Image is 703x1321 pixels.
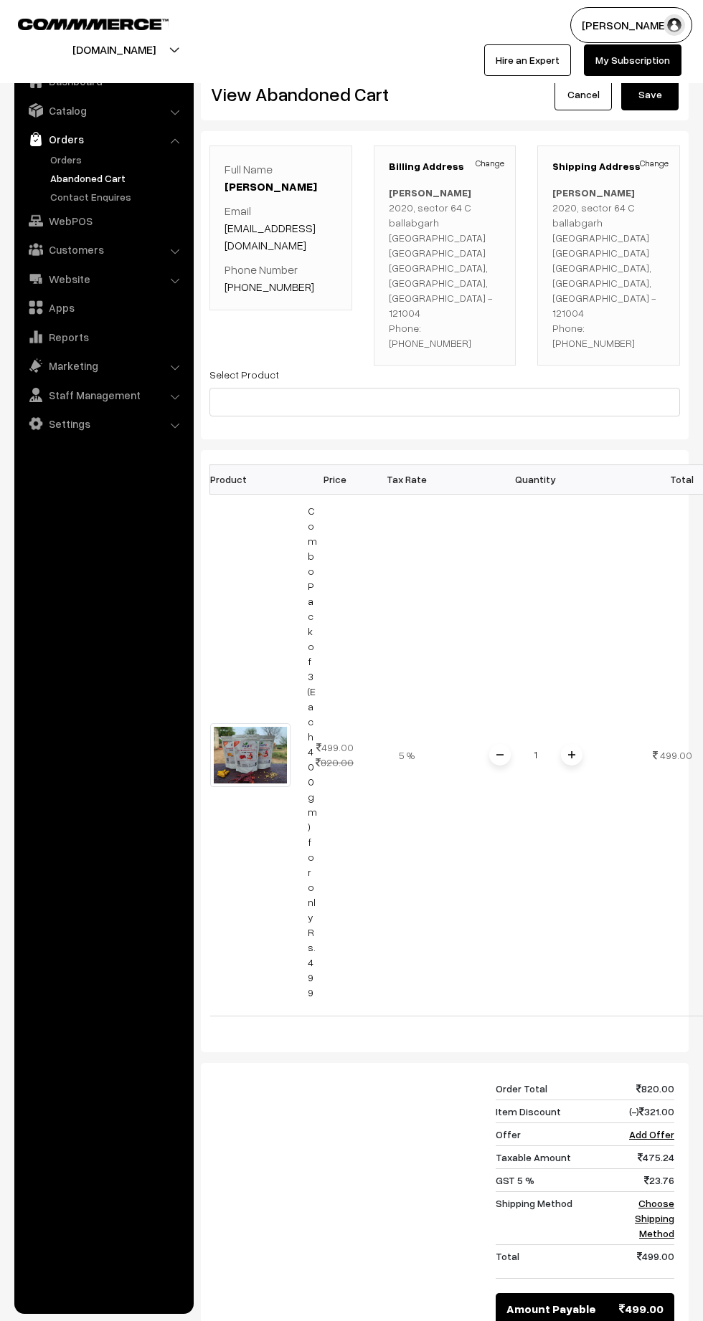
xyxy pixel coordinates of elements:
th: Total [629,464,701,494]
a: [PHONE_NUMBER] [225,280,314,294]
a: My Subscription [584,44,681,76]
a: Change [640,157,669,170]
th: Price [299,464,371,494]
b: [PERSON_NAME] [389,186,471,199]
td: 23.76 [617,1168,674,1191]
p: Email [225,202,337,254]
img: user [664,14,685,36]
td: Total [496,1244,617,1278]
p: 2020, sector 64 C ballabgarh [GEOGRAPHIC_DATA] [GEOGRAPHIC_DATA] [GEOGRAPHIC_DATA], [GEOGRAPHIC_D... [552,185,665,350]
button: [DOMAIN_NAME] [22,32,206,67]
p: Phone Number [225,261,337,295]
td: Shipping Method [496,1191,617,1244]
img: minus [496,751,504,758]
span: 499.00 [660,749,692,761]
h2: View Abandoned Cart [211,83,434,105]
a: Orders [18,126,189,152]
td: Taxable Amount [496,1145,617,1168]
a: Marketing [18,353,189,378]
button: Save [621,79,679,110]
b: [PERSON_NAME] [552,186,635,199]
a: COMMMERCE [18,14,143,32]
a: WebPOS [18,208,189,234]
img: plusI [568,751,575,758]
p: Full Name [225,161,337,195]
a: Combo Pack of 3 (Each 400 gm) for only Rs.499 [308,505,317,998]
a: Choose Shipping Method [635,1197,674,1239]
th: Product [210,464,299,494]
a: Hire an Expert [484,44,571,76]
button: [PERSON_NAME] [570,7,692,43]
h3: Billing Address [389,161,501,173]
a: Abandoned Cart [47,171,189,186]
a: Staff Management [18,382,189,408]
td: (-) 321.00 [617,1100,674,1122]
td: 820.00 [617,1077,674,1100]
a: Customers [18,237,189,262]
a: Change [476,157,504,170]
td: Offer [496,1122,617,1145]
a: Website [18,266,189,292]
span: 5 % [399,749,415,761]
a: Settings [18,411,189,437]
td: Item Discount [496,1100,617,1122]
td: 499.00 [617,1244,674,1278]
a: Apps [18,295,189,320]
a: Reports [18,324,189,350]
th: Quantity [443,464,629,494]
a: [EMAIL_ADDRESS][DOMAIN_NAME] [225,221,316,252]
th: Tax Rate [371,464,443,494]
a: Add Offer [629,1128,674,1140]
strike: 820.00 [316,756,354,768]
p: 2020, sector 64 C ballabgarh [GEOGRAPHIC_DATA] [GEOGRAPHIC_DATA] [GEOGRAPHIC_DATA], [GEOGRAPHIC_D... [389,185,501,350]
td: 499.00 [299,494,371,1016]
span: Amount Payable [506,1300,596,1317]
td: 475.24 [617,1145,674,1168]
span: 499.00 [619,1300,664,1317]
img: COMMMERCE [18,19,169,29]
a: Contact Enquires [47,189,189,204]
a: Catalog [18,97,189,123]
h3: Shipping Address [552,161,665,173]
a: [PERSON_NAME] [225,179,317,194]
label: Select Product [209,367,279,382]
a: Cancel [555,79,612,110]
a: Orders [47,152,189,167]
td: Order Total [496,1077,617,1100]
img: Untitled design (4).png [210,723,291,788]
td: GST 5 % [496,1168,617,1191]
